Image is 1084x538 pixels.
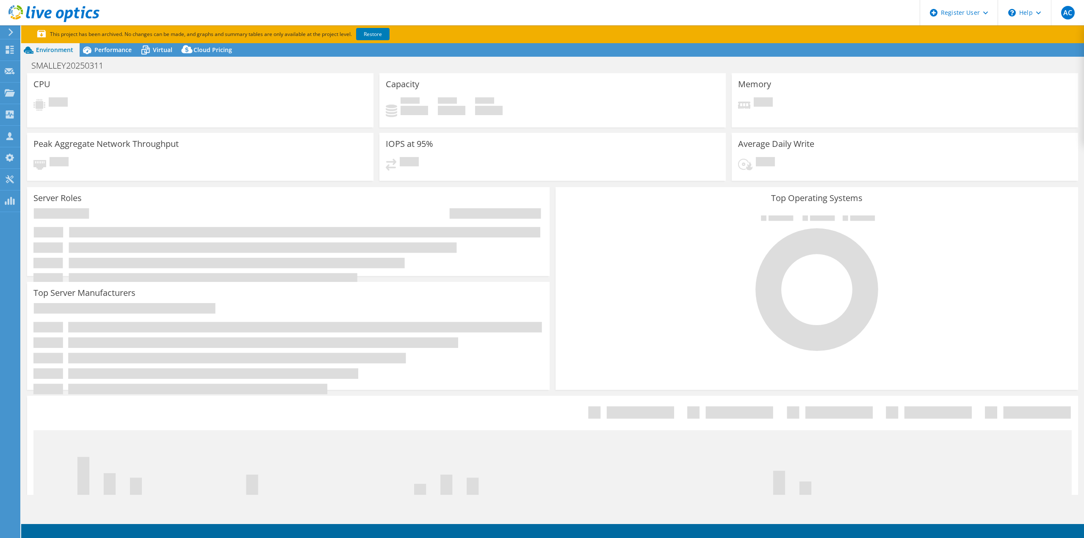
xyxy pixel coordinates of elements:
h3: Memory [738,80,771,89]
h3: Capacity [386,80,419,89]
h3: IOPS at 95% [386,139,433,149]
h3: Server Roles [33,193,82,203]
h3: Peak Aggregate Network Throughput [33,139,179,149]
span: Pending [49,97,68,109]
span: Pending [400,157,419,168]
h3: CPU [33,80,50,89]
span: Environment [36,46,73,54]
svg: \n [1008,9,1016,17]
h4: 0 GiB [475,106,503,115]
span: Pending [756,157,775,168]
h3: Top Operating Systems [562,193,1072,203]
h4: 0 GiB [438,106,465,115]
a: Restore [356,28,390,40]
span: Performance [94,46,132,54]
span: Virtual [153,46,172,54]
span: Free [438,97,457,106]
h4: 0 GiB [401,106,428,115]
h3: Average Daily Write [738,139,814,149]
span: Total [475,97,494,106]
span: Cloud Pricing [194,46,232,54]
span: Used [401,97,420,106]
span: AC [1061,6,1075,19]
h1: SMALLEY20250311 [28,61,116,70]
span: Pending [50,157,69,168]
p: This project has been archived. No changes can be made, and graphs and summary tables are only av... [37,30,452,39]
span: Pending [754,97,773,109]
h3: Top Server Manufacturers [33,288,135,298]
